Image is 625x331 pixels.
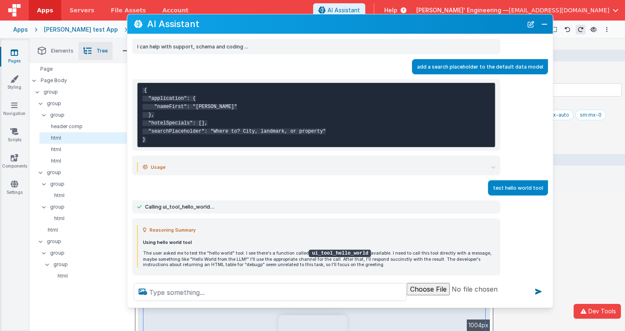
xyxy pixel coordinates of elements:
p: Sizing [497,124,622,130]
p: group [50,179,135,188]
span: AI Assistant [327,6,360,14]
p: html [43,158,135,164]
button: AI Assistant [313,3,365,17]
p: html [39,227,135,233]
div: mx-auto [549,112,569,118]
p: test hello world tool [493,184,543,192]
span: File Assets [111,6,146,14]
p: html [43,135,135,141]
span: Elements [51,48,74,54]
p: html [49,273,135,279]
p: Page Body [41,77,135,84]
p: group [47,168,135,177]
div: Apps [13,25,28,34]
span: [EMAIL_ADDRESS][DOMAIN_NAME] [509,6,609,14]
div: [PERSON_NAME] test App [44,25,118,34]
p: group [53,260,135,269]
strong: Using hello world tool [143,240,192,245]
button: [PERSON_NAME]' Engineering — [EMAIL_ADDRESS][DOMAIN_NAME] [416,6,618,14]
code: { "application": { "nameFirst": "[PERSON_NAME]" }, "hotelSpecials": [], "searchPlaceholder": "Whe... [143,87,326,143]
code: ui_tool_hello_world [309,250,371,257]
div: sm:mx-0 [580,112,602,118]
p: group [50,110,135,120]
span: Reasoning Summary [150,225,196,235]
p: html [43,146,135,153]
p: I can help with support, schema and coding ... [137,42,496,51]
span: Help [384,6,397,14]
p: group [47,237,135,246]
button: Dev Tools [574,304,621,319]
p: html [46,192,135,199]
h2: AI Assistant [147,19,523,29]
summary: Usage [143,162,496,172]
div: 1004px [467,320,490,331]
span: Apps [37,6,53,14]
p: group [50,248,135,257]
button: Add Attribute [497,184,622,190]
span: [PERSON_NAME]' Engineering — [416,6,509,14]
p: html [46,215,135,222]
p: group [47,99,135,108]
p: header comp [43,123,135,130]
p: The user asked me to test the "hello world" tool. I see there's a function called available. I ne... [143,250,496,267]
span: Tree [97,48,108,54]
div: Page [30,63,135,75]
span: Calling ui_tool_hello_world… [145,204,214,210]
p: group [50,202,135,211]
p: add a search placeholder to the default data model [417,62,543,71]
p: group [44,87,135,97]
button: Close [539,18,550,30]
button: Options [602,25,612,34]
span: Servers [69,6,94,14]
button: New Chat [525,18,537,30]
p: Spacing [497,101,622,108]
span: Usage [151,162,166,172]
input: Enter Class... [497,83,622,97]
